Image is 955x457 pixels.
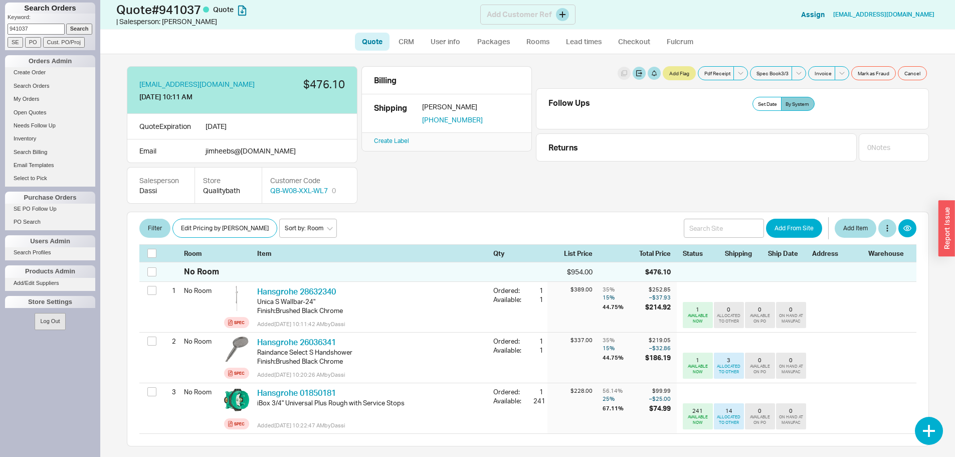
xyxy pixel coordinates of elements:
div: Unica S Wallbar-24" [257,297,485,306]
div: Spec [234,420,245,428]
div: Salesperson [139,176,182,186]
div: No Room [184,383,220,400]
input: SE [8,37,23,48]
input: PO [25,37,41,48]
a: Add/Edit Suppliers [5,278,95,288]
div: Available: [493,295,525,304]
div: List Price [547,249,593,258]
button: Add Item [835,219,876,238]
div: Status [683,249,719,258]
div: – $32.86 [645,344,671,352]
h1: Search Orders [5,3,95,14]
div: Raindance Select S Handshower [257,348,485,357]
div: Qualitybath [203,186,254,196]
input: Search Site [684,219,764,238]
div: $476.10 [645,267,671,277]
span: Set Date [758,100,777,108]
div: Add Customer Ref [480,5,576,25]
div: Quote Expiration [139,121,198,131]
a: Search Orders [5,81,95,91]
div: Customer Code [270,176,336,186]
div: 1 [163,282,176,299]
div: 56.14 % [603,387,647,395]
a: Hansgrohe 01850181 [257,388,336,398]
div: 1 [525,286,543,295]
h1: Quote # 941037 [116,3,480,17]
div: ON HAND AT MANUFAC [778,364,804,375]
div: | Salesperson: [PERSON_NAME] [116,17,480,27]
button: Add From Site [766,219,822,238]
div: AVAILABLE ON PO [747,414,773,425]
div: Added [DATE] 10:11:42 AM by Dassi [257,320,485,328]
div: 3 [163,383,176,400]
div: 67.11 % [603,404,647,413]
div: [PERSON_NAME] [422,102,519,111]
a: My Orders [5,94,95,104]
a: Create Label [374,137,409,144]
span: Add From Site [775,222,814,234]
div: 44.75 % [603,353,643,362]
div: 0 [727,306,730,313]
div: Total Price [639,249,677,258]
div: Spec [234,369,245,377]
button: Mark as Fraud [851,66,896,80]
div: Warehouse [868,249,908,258]
button: Edit Pricing by [PERSON_NAME] [172,219,277,238]
div: Ordered: [493,286,525,295]
div: – $37.93 [645,293,671,301]
div: 44.75 % [603,302,643,312]
button: Cancel [898,66,927,80]
a: Spec [224,317,249,328]
div: Store Settings [5,296,95,308]
div: AVAILABLE NOW [685,414,711,425]
a: Packages [470,33,517,51]
a: Email Templates [5,160,95,171]
div: 1 [533,346,543,355]
button: Filter [139,219,170,238]
div: $954.00 [547,267,593,277]
div: 1 [696,306,699,313]
div: 3 [727,357,730,364]
div: ON HAND AT MANUFAC [778,313,804,324]
span: Add Flag [669,69,689,77]
a: Hansgrohe 28632340 [257,286,336,296]
a: Checkout [611,33,657,51]
div: No Room [184,333,220,350]
div: Shipping [374,102,414,124]
button: Pdf Receipt [698,66,734,80]
div: iBox 3/4" Universal Plus Rough with Service Stops [257,398,485,407]
a: Inventory [5,133,95,144]
span: jimheebs @ [DOMAIN_NAME] [206,146,296,155]
a: PO Search [5,217,95,227]
div: Room [184,249,220,258]
div: Finish : Brushed Black Chrome [257,306,485,315]
a: User info [423,33,468,51]
div: Ordered: [493,337,525,346]
span: Invoice [815,69,832,77]
div: 0 [758,357,761,364]
div: 0 Note s [867,142,890,153]
div: Added [DATE] 10:22:47 AM by Dassi [257,421,485,429]
a: [EMAIL_ADDRESS][DOMAIN_NAME] [139,79,255,90]
div: No Room [184,266,219,277]
a: Create Order [5,67,95,78]
div: Available: [493,396,525,405]
div: $214.92 [645,302,671,312]
div: 241 [692,407,703,414]
a: Hansgrohe 26036341 [257,337,336,347]
div: 1 [525,337,543,346]
a: Open Quotes [5,107,95,118]
div: Ship Date [768,249,806,258]
button: Invoice [808,66,835,80]
div: [DATE] [206,121,309,131]
span: Spec Book 3 / 3 [756,69,789,77]
div: $186.19 [645,353,671,362]
div: ALLOCATED TO OTHER [716,313,742,324]
a: Quote [355,33,390,51]
div: Follow Ups [548,98,590,107]
div: 1 [696,357,699,364]
div: 241 [533,396,545,405]
div: Finish : Brushed Black Chrome [257,357,485,366]
div: 25 % [603,395,647,403]
div: – $25.00 [649,395,671,403]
